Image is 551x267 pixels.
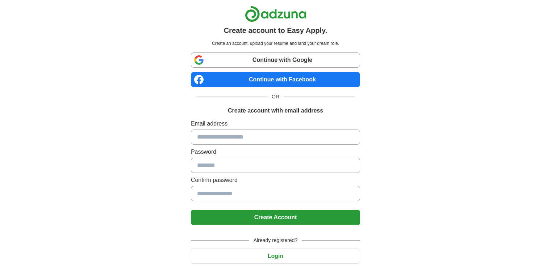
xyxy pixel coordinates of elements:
[191,72,360,87] a: Continue with Facebook
[191,210,360,225] button: Create Account
[249,237,302,244] span: Already registered?
[191,52,360,68] a: Continue with Google
[191,176,360,185] label: Confirm password
[192,40,359,47] p: Create an account, upload your resume and land your dream role.
[267,93,284,101] span: OR
[245,6,306,22] img: Adzuna logo
[224,25,327,36] h1: Create account to Easy Apply.
[191,253,360,259] a: Login
[191,249,360,264] button: Login
[191,148,360,156] label: Password
[191,119,360,128] label: Email address
[228,106,323,115] h1: Create account with email address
